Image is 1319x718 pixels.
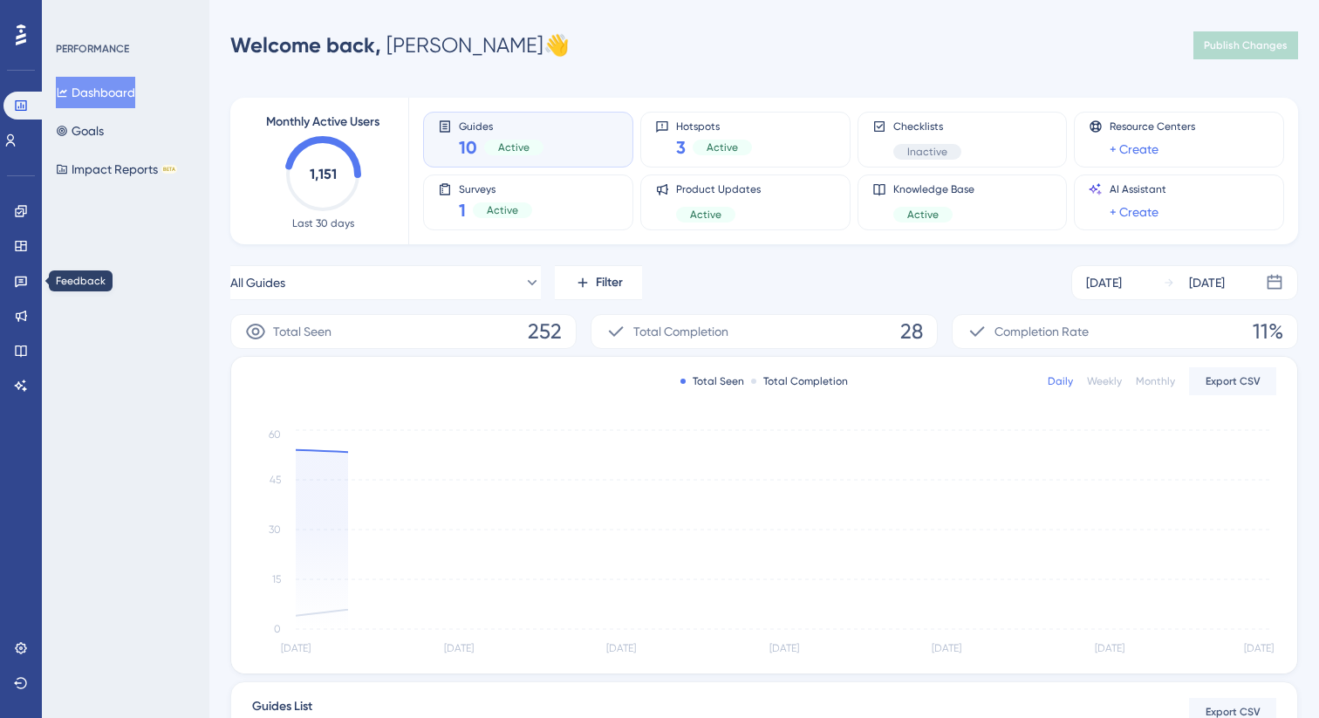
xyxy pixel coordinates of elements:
[907,208,939,222] span: Active
[230,272,285,293] span: All Guides
[1193,31,1298,59] button: Publish Changes
[444,642,474,654] tspan: [DATE]
[751,374,848,388] div: Total Completion
[266,112,379,133] span: Monthly Active Users
[633,321,728,342] span: Total Completion
[1087,374,1122,388] div: Weekly
[769,642,799,654] tspan: [DATE]
[1095,642,1124,654] tspan: [DATE]
[555,265,642,300] button: Filter
[900,318,923,345] span: 28
[676,182,761,196] span: Product Updates
[274,623,281,635] tspan: 0
[1206,374,1261,388] span: Export CSV
[1204,38,1288,52] span: Publish Changes
[907,145,947,159] span: Inactive
[459,135,477,160] span: 10
[459,198,466,222] span: 1
[281,642,311,654] tspan: [DATE]
[56,115,104,147] button: Goals
[56,77,135,108] button: Dashboard
[1189,272,1225,293] div: [DATE]
[893,182,974,196] span: Knowledge Base
[676,135,686,160] span: 3
[487,203,518,217] span: Active
[606,642,636,654] tspan: [DATE]
[459,120,543,132] span: Guides
[269,523,281,536] tspan: 30
[680,374,744,388] div: Total Seen
[310,166,337,182] text: 1,151
[1244,642,1274,654] tspan: [DATE]
[893,120,961,133] span: Checklists
[1110,120,1195,133] span: Resource Centers
[1189,367,1276,395] button: Export CSV
[56,154,177,185] button: Impact ReportsBETA
[161,165,177,174] div: BETA
[690,208,721,222] span: Active
[994,321,1089,342] span: Completion Rate
[459,182,532,195] span: Surveys
[498,140,530,154] span: Active
[230,31,570,59] div: [PERSON_NAME] 👋
[272,573,281,585] tspan: 15
[1253,318,1283,345] span: 11%
[676,120,752,132] span: Hotspots
[269,428,281,441] tspan: 60
[1110,139,1158,160] a: + Create
[270,474,281,486] tspan: 45
[1136,374,1175,388] div: Monthly
[56,42,129,56] div: PERFORMANCE
[292,216,354,230] span: Last 30 days
[596,272,623,293] span: Filter
[273,321,331,342] span: Total Seen
[932,642,961,654] tspan: [DATE]
[1110,202,1158,222] a: + Create
[1048,374,1073,388] div: Daily
[1086,272,1122,293] div: [DATE]
[1110,182,1166,196] span: AI Assistant
[230,265,541,300] button: All Guides
[528,318,562,345] span: 252
[707,140,738,154] span: Active
[230,32,381,58] span: Welcome back,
